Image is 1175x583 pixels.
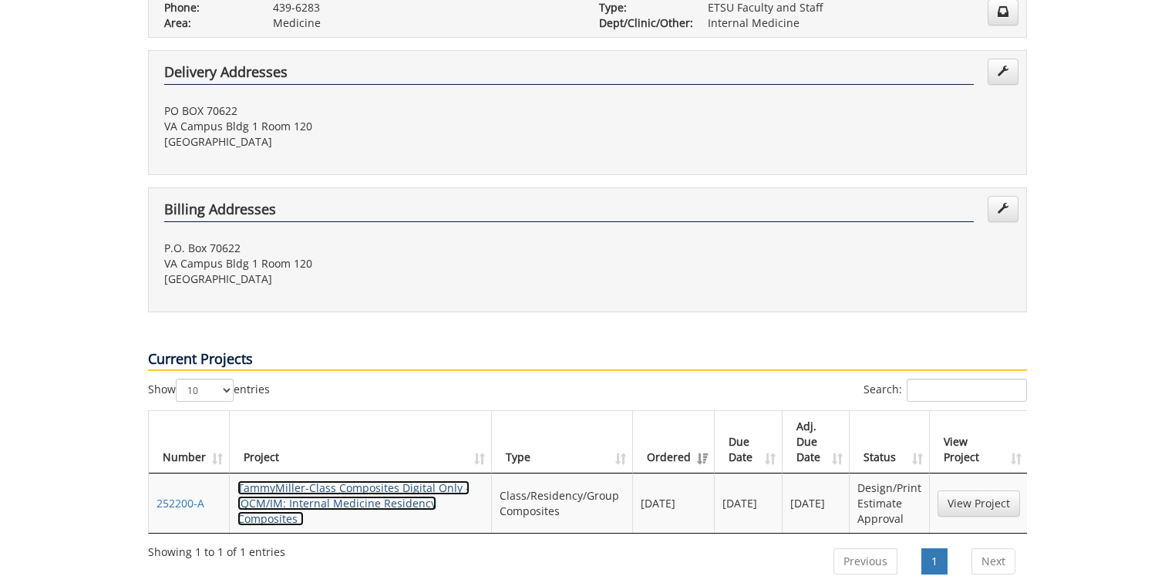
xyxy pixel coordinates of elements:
[492,473,633,533] td: Class/Residency/Group Composites
[149,411,230,473] th: Number: activate to sort column ascending
[148,379,270,402] label: Show entries
[715,411,782,473] th: Due Date: activate to sort column ascending
[164,65,974,85] h4: Delivery Addresses
[783,473,850,533] td: [DATE]
[176,379,234,402] select: Showentries
[237,480,470,526] a: TammyMiller-Class Composites Digital Only - (QCM/IM: Internal Medicine Residency Composites )
[164,241,576,256] p: P.O. Box 70622
[971,548,1015,575] a: Next
[938,490,1020,517] a: View Project
[164,134,576,150] p: [GEOGRAPHIC_DATA]
[148,538,285,560] div: Showing 1 to 1 of 1 entries
[599,15,685,31] p: Dept/Clinic/Other:
[230,411,492,473] th: Project: activate to sort column ascending
[864,379,1027,402] label: Search:
[164,202,974,222] h4: Billing Addresses
[715,473,782,533] td: [DATE]
[850,411,930,473] th: Status: activate to sort column ascending
[833,548,897,575] a: Previous
[907,379,1027,402] input: Search:
[148,349,1027,371] p: Current Projects
[164,119,576,134] p: VA Campus Bldg 1 Room 120
[164,256,576,271] p: VA Campus Bldg 1 Room 120
[492,411,633,473] th: Type: activate to sort column ascending
[633,411,715,473] th: Ordered: activate to sort column ascending
[988,196,1018,222] a: Edit Addresses
[164,271,576,287] p: [GEOGRAPHIC_DATA]
[633,473,715,533] td: [DATE]
[930,411,1028,473] th: View Project: activate to sort column ascending
[850,473,930,533] td: Design/Print Estimate Approval
[164,103,576,119] p: PO BOX 70622
[273,15,576,31] p: Medicine
[783,411,850,473] th: Adj. Due Date: activate to sort column ascending
[708,15,1011,31] p: Internal Medicine
[921,548,948,575] a: 1
[157,496,204,511] a: 252200-A
[164,15,250,31] p: Area:
[988,59,1018,85] a: Edit Addresses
